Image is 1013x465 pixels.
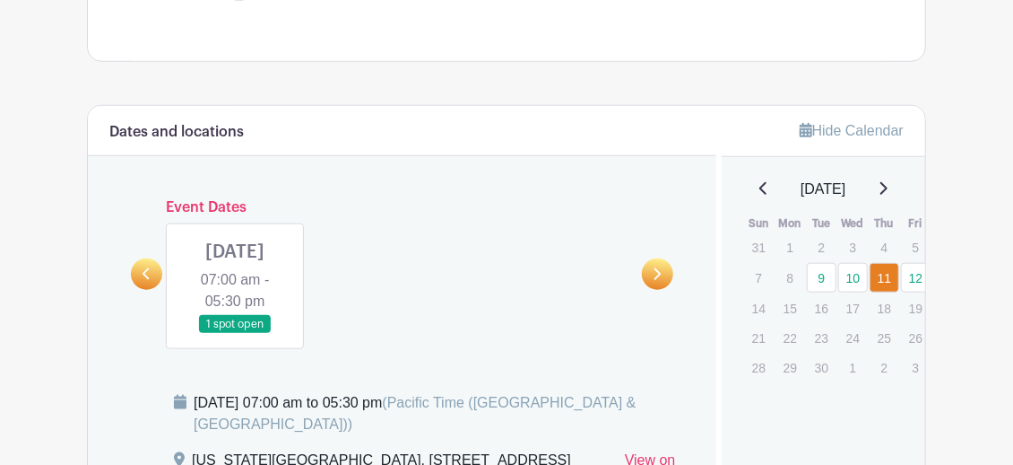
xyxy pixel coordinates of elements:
[744,294,774,322] p: 14
[807,263,836,293] a: 9
[807,354,836,382] p: 30
[775,264,805,292] p: 8
[775,354,805,382] p: 29
[806,215,837,232] th: Tue
[109,124,244,141] h6: Dates and locations
[775,215,806,232] th: Mon
[744,233,774,261] p: 31
[838,263,868,293] a: 10
[775,294,805,322] p: 15
[901,324,931,352] p: 26
[838,233,868,261] p: 3
[870,263,899,293] a: 11
[837,215,869,232] th: Wed
[743,215,775,232] th: Sun
[744,264,774,292] p: 7
[838,324,868,352] p: 24
[870,233,899,261] p: 4
[775,233,805,261] p: 1
[744,354,774,382] p: 28
[801,179,845,200] span: [DATE]
[901,354,931,382] p: 3
[869,215,900,232] th: Thu
[838,354,868,382] p: 1
[901,263,931,293] a: 12
[870,354,899,382] p: 2
[901,233,931,261] p: 5
[807,324,836,352] p: 23
[775,324,805,352] p: 22
[901,294,931,322] p: 19
[194,395,636,432] span: (Pacific Time ([GEOGRAPHIC_DATA] & [GEOGRAPHIC_DATA]))
[838,294,868,322] p: 17
[807,233,836,261] p: 2
[807,294,836,322] p: 16
[162,199,642,216] h6: Event Dates
[900,215,931,232] th: Fri
[744,324,774,352] p: 21
[800,123,904,138] a: Hide Calendar
[194,392,695,435] div: [DATE] 07:00 am to 05:30 pm
[870,324,899,352] p: 25
[870,294,899,322] p: 18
